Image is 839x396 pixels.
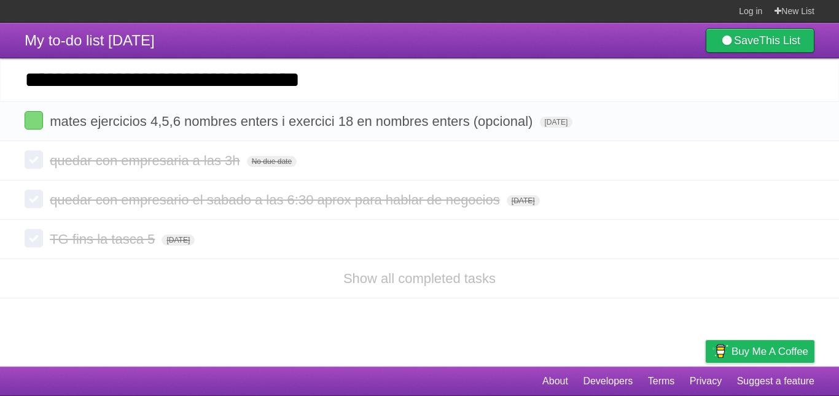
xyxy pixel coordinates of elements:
[712,341,728,362] img: Buy me a coffee
[542,370,568,393] a: About
[50,231,158,247] span: TG fins la tasca 5
[50,153,243,168] span: quedar con empresaria a las 3h
[507,195,540,206] span: [DATE]
[50,114,536,129] span: mates ejercicios 4,5,6 nombres enters i exercici 18 en nombres enters (opcional)
[25,190,43,208] label: Done
[25,150,43,169] label: Done
[706,340,814,363] a: Buy me a coffee
[690,370,722,393] a: Privacy
[583,370,633,393] a: Developers
[737,370,814,393] a: Suggest a feature
[25,111,43,130] label: Done
[343,271,496,286] a: Show all completed tasks
[648,370,675,393] a: Terms
[540,117,573,128] span: [DATE]
[247,156,297,167] span: No due date
[759,34,800,47] b: This List
[162,235,195,246] span: [DATE]
[25,229,43,247] label: Done
[732,341,808,362] span: Buy me a coffee
[706,28,814,53] a: SaveThis List
[25,32,155,49] span: My to-do list [DATE]
[50,192,503,208] span: quedar con empresario el sabado a las 6:30 aprox para hablar de negocios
